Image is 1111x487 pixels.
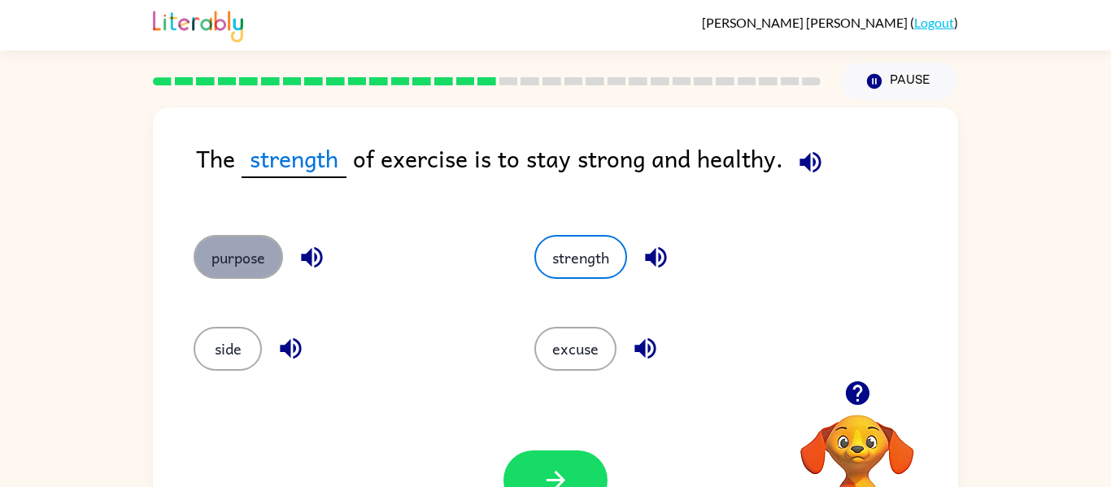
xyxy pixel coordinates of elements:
[534,327,616,371] button: excuse
[153,7,243,42] img: Literably
[840,63,958,100] button: Pause
[242,140,346,178] span: strength
[194,235,283,279] button: purpose
[194,327,262,371] button: side
[534,235,627,279] button: strength
[702,15,958,30] div: ( )
[702,15,910,30] span: [PERSON_NAME] [PERSON_NAME]
[914,15,954,30] a: Logout
[196,140,958,202] div: The of exercise is to stay strong and healthy.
